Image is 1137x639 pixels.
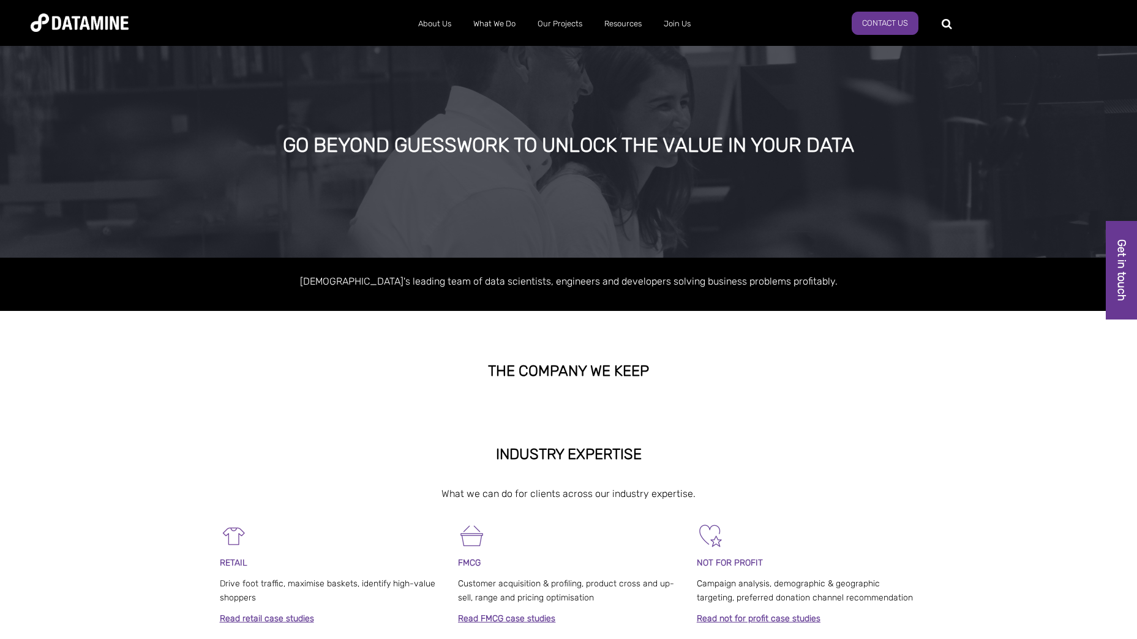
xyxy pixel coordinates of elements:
img: Datamine [31,13,129,32]
span: FMCG [458,558,481,568]
a: What We Do [462,8,527,40]
strong: INDUSTRY EXPERTISE [496,446,642,463]
a: Resources [593,8,653,40]
img: Not For Profit [697,522,724,550]
div: GO BEYOND GUESSWORK TO UNLOCK THE VALUE IN YOUR DATA [129,135,1007,157]
span: NOT FOR PROFIT [697,558,763,568]
a: Our Projects [527,8,593,40]
a: Get in touch [1106,221,1137,319]
a: About Us [407,8,462,40]
p: [DEMOGRAPHIC_DATA]'s leading team of data scientists, engineers and developers solving business p... [220,273,918,290]
span: Campaign analysis, demographic & geographic targeting, preferred donation channel recommendation [697,578,913,603]
span: What we can do for clients across our industry expertise. [441,488,696,499]
img: FMCG [458,522,486,550]
span: Drive foot traffic, maximise baskets, identify high-value shoppers [220,578,435,603]
a: Contact Us [852,12,918,35]
span: RETAIL [220,558,247,568]
a: Join Us [653,8,702,40]
a: Read not for profit case studies [697,613,820,624]
span: Customer acquisition & profiling, product cross and up-sell, range and pricing optimisation [458,578,674,603]
img: Retail-1 [220,522,247,550]
strong: THE COMPANY WE KEEP [488,362,649,379]
a: Read retail case studies [220,613,314,624]
a: Read FMCG case studies [458,613,555,624]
